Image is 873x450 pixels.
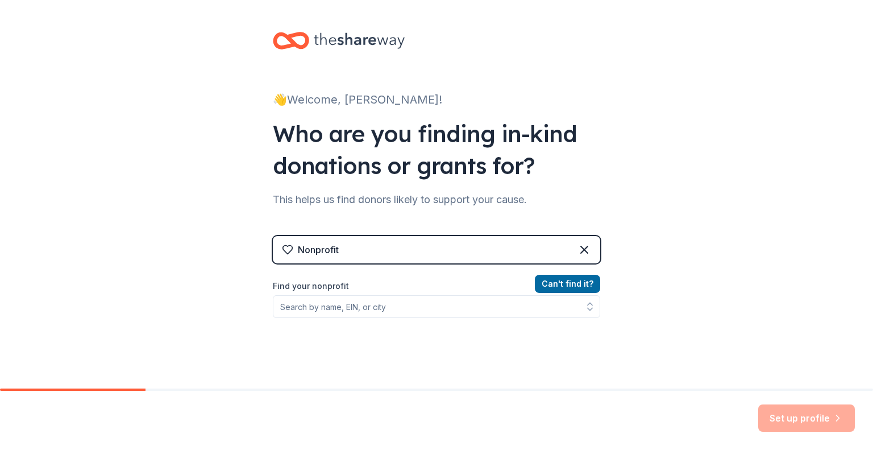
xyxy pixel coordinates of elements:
div: Who are you finding in-kind donations or grants for? [273,118,600,181]
div: 👋 Welcome, [PERSON_NAME]! [273,90,600,109]
button: Can't find it? [535,275,600,293]
div: This helps us find donors likely to support your cause. [273,191,600,209]
input: Search by name, EIN, or city [273,295,600,318]
div: Nonprofit [298,243,339,257]
label: Find your nonprofit [273,279,600,293]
